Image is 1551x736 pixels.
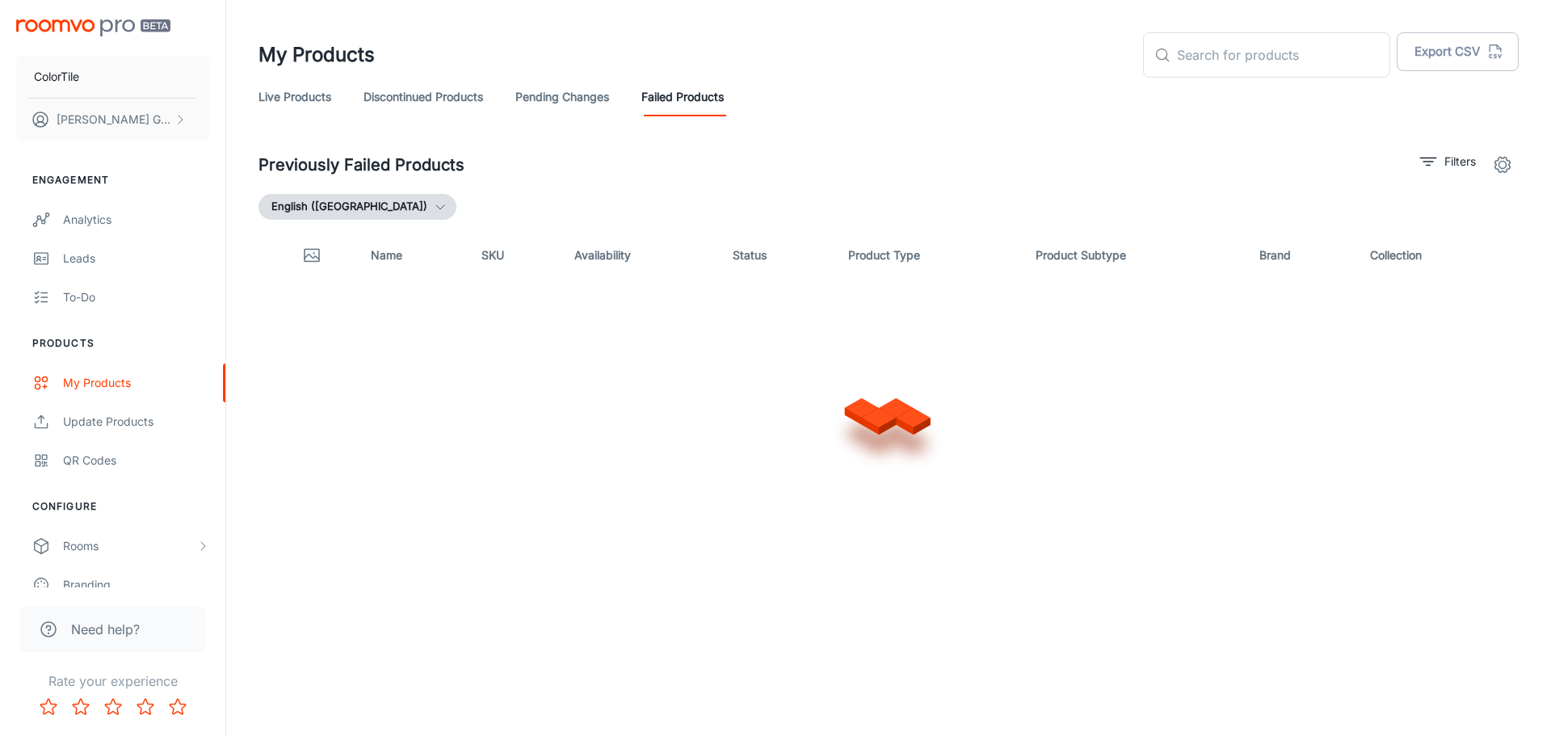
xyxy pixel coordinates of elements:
span: Need help? [71,620,140,639]
p: Rate your experience [13,671,212,691]
p: Filters [1444,153,1476,170]
th: Product Subtype [1023,233,1246,278]
a: Live Products [258,78,331,116]
button: [PERSON_NAME] GARD [16,99,209,141]
div: Rooms [63,537,196,555]
th: Availability [561,233,720,278]
h1: My Products [258,40,375,69]
svg: Thumbnail [302,246,322,265]
p: ColorTile [34,68,79,86]
img: Roomvo PRO Beta [16,19,170,36]
div: QR Codes [63,452,209,469]
button: Rate 5 star [162,691,194,723]
input: Search for products [1177,32,1390,78]
button: filter [1416,149,1480,175]
button: Export CSV [1397,32,1519,71]
a: Failed Products [641,78,724,116]
a: Discontinued Products [364,78,483,116]
th: Product Type [835,233,1023,278]
button: Rate 3 star [97,691,129,723]
h2: Previously Failed Products [258,153,464,177]
div: Analytics [63,211,209,229]
th: SKU [469,233,561,278]
button: settings [1486,149,1519,181]
button: Rate 2 star [65,691,97,723]
div: My Products [63,374,209,392]
button: English ([GEOGRAPHIC_DATA]) [258,194,456,220]
p: [PERSON_NAME] GARD [57,111,170,128]
th: Status [720,233,834,278]
th: Brand [1246,233,1357,278]
div: Leads [63,250,209,267]
button: ColorTile [16,56,209,98]
div: Update Products [63,413,209,431]
div: Branding [63,576,209,594]
div: To-do [63,288,209,306]
button: Rate 4 star [129,691,162,723]
th: Collection [1357,233,1519,278]
th: Name [358,233,469,278]
a: Pending Changes [515,78,609,116]
button: Rate 1 star [32,691,65,723]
